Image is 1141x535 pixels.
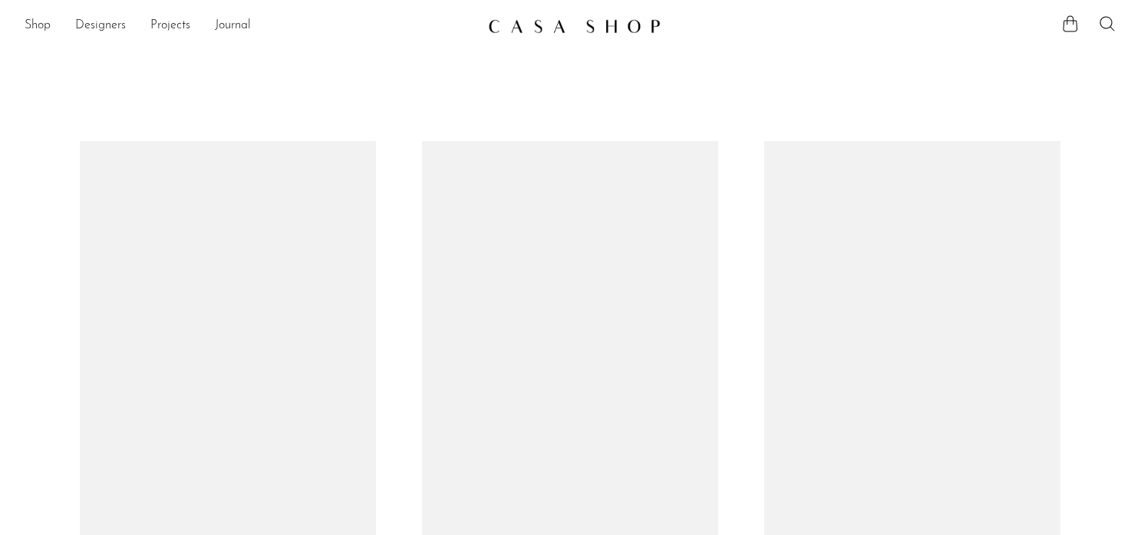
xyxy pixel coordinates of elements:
[25,16,51,36] a: Shop
[25,13,476,39] nav: Desktop navigation
[215,16,251,36] a: Journal
[150,16,190,36] a: Projects
[75,16,126,36] a: Designers
[25,13,476,39] ul: NEW HEADER MENU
